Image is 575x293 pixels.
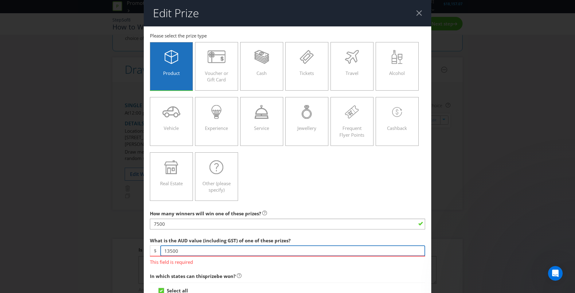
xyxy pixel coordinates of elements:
span: prize [205,273,217,279]
span: Cashback [387,125,407,131]
span: Other (please specify) [202,180,231,193]
span: Real Estate [160,180,183,186]
span: Alcohol [389,70,405,76]
span: Cash [256,70,267,76]
span: Please select the prize type [150,33,207,39]
span: What is the AUD value (including GST) of one of these prizes? [150,237,291,244]
span: be won? [217,273,236,279]
span: Product [163,70,180,76]
span: can this [186,273,205,279]
span: Service [254,125,269,131]
iframe: Intercom live chat [548,266,563,281]
span: Tickets [299,70,314,76]
span: In which states [150,273,185,279]
input: e.g. 5 [150,219,425,229]
span: Voucher or Gift Card [205,70,228,83]
span: Jewellery [297,125,316,131]
span: Frequent Flyer Points [339,125,364,138]
span: $ [150,245,160,256]
h2: Edit Prize [153,7,199,19]
input: e.g. 100 [160,245,425,256]
span: Experience [205,125,228,131]
span: Vehicle [164,125,179,131]
span: Travel [346,70,358,76]
span: How many winners will win one of these prizes? [150,210,261,217]
span: This field is required [150,256,425,265]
